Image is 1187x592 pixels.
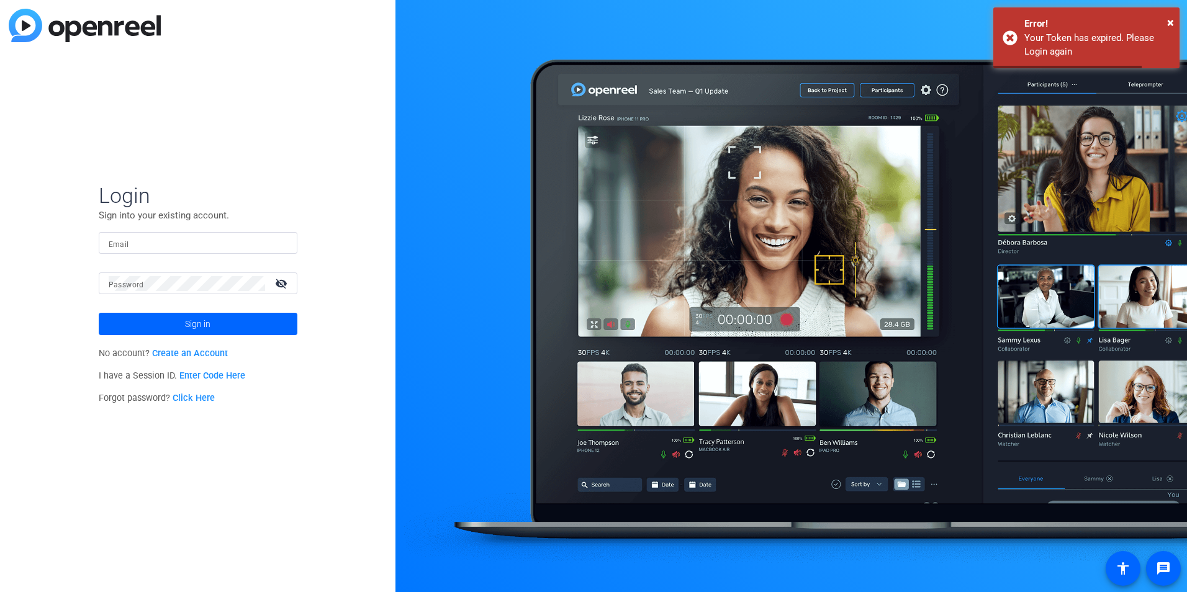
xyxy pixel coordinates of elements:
[99,393,215,403] span: Forgot password?
[152,348,228,359] a: Create an Account
[99,348,228,359] span: No account?
[1024,31,1170,59] div: Your Token has expired. Please Login again
[173,393,215,403] a: Click Here
[99,370,246,381] span: I have a Session ID.
[109,280,144,289] mat-label: Password
[268,274,297,292] mat-icon: visibility_off
[109,240,129,249] mat-label: Email
[1116,561,1131,576] mat-icon: accessibility
[185,308,210,339] span: Sign in
[179,370,245,381] a: Enter Code Here
[99,182,297,209] span: Login
[1024,17,1170,31] div: Error!
[1167,13,1174,32] button: Close
[99,313,297,335] button: Sign in
[109,236,287,251] input: Enter Email Address
[1167,15,1174,30] span: ×
[9,9,161,42] img: blue-gradient.svg
[99,209,297,222] p: Sign into your existing account.
[1156,561,1171,576] mat-icon: message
